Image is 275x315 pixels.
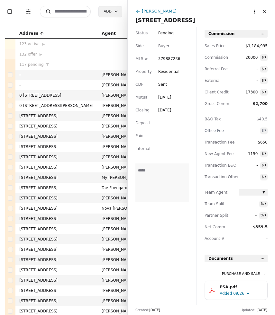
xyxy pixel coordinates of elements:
[158,107,171,113] div: [DATE]
[15,296,98,306] td: [STREET_ADDRESS]
[98,131,144,142] td: [PERSON_NAME]
[15,172,98,183] td: [STREET_ADDRESS]
[205,77,234,84] span: External
[158,43,170,49] div: Buyer
[239,54,258,61] span: 20000
[98,101,144,111] td: [PERSON_NAME]
[205,281,268,300] button: PSA.pdfAdded09/26
[19,41,94,47] div: 123 active
[220,284,263,290] div: PSA.pdf
[135,81,143,88] span: CDF
[15,203,98,214] td: [STREET_ADDRESS]
[19,51,94,57] div: 132 offer
[260,174,268,180] button: $
[135,107,150,113] span: Closing
[98,234,144,244] td: [PERSON_NAME]
[98,142,144,152] td: [PERSON_NAME]
[135,145,150,152] span: Internal
[98,152,144,162] td: [PERSON_NAME]
[262,190,265,195] span: ▼
[239,151,258,157] span: 1150
[256,308,267,312] span: [DATE]
[239,212,257,219] span: -
[15,183,98,193] td: [STREET_ADDRESS]
[260,66,268,72] button: $
[19,30,38,37] span: Address
[205,89,234,95] span: Client Credit
[158,120,170,126] div: -
[98,224,144,234] td: [PERSON_NAME]
[46,62,49,67] span: ▼
[15,70,98,80] td: -
[15,111,98,121] td: [STREET_ADDRESS]
[15,255,98,265] td: [STREET_ADDRESS]
[15,152,98,162] td: [STREET_ADDRESS]
[15,131,98,142] td: [STREET_ADDRESS]
[205,189,234,196] span: Team Agent
[15,193,98,203] td: [STREET_ADDRESS]
[15,285,98,296] td: [STREET_ADDRESS]
[260,77,268,84] button: $
[239,139,268,145] span: $650
[142,8,177,14] div: [PERSON_NAME]
[239,162,258,169] span: -
[15,265,98,275] td: [STREET_ADDRESS]
[205,235,234,242] span: Account #
[98,255,144,265] td: [PERSON_NAME]
[15,162,98,172] td: [STREET_ADDRESS]
[246,127,258,134] span: -
[15,234,98,244] td: [STREET_ADDRESS]
[205,224,234,230] span: Net Comm.
[149,308,160,312] span: [DATE]
[98,214,144,224] td: [PERSON_NAME]
[98,275,144,285] td: [PERSON_NAME]
[205,127,234,134] div: Office Fee
[239,174,258,180] span: -
[158,94,171,101] div: [DATE]
[264,54,266,60] div: ▾
[15,101,98,111] td: 0 [STREET_ADDRESS][PERSON_NAME]
[98,265,144,275] td: [PERSON_NAME]
[239,201,257,207] span: -
[205,271,268,281] button: Purchase and Sale
[15,80,98,90] td: -
[222,271,268,277] div: Purchase and Sale
[98,203,144,214] td: Nova [PERSON_NAME]
[260,162,268,169] button: $
[264,66,266,72] div: ▾
[205,66,234,72] span: Referral Fee
[239,43,268,49] span: $1,184,995
[253,101,268,106] span: $2,700
[241,308,267,312] div: Updated:
[15,244,98,255] td: [STREET_ADDRESS]
[264,212,266,218] div: ▾
[98,244,144,255] td: [PERSON_NAME]
[264,174,266,179] div: ▾
[253,225,268,229] span: $859.5
[98,121,144,131] td: [PERSON_NAME]
[264,201,266,206] div: ▾
[205,151,234,157] span: New Agent Fee
[135,16,267,25] span: [STREET_ADDRESS]
[135,120,150,126] span: Deposit
[102,30,116,37] span: Agent
[264,151,266,156] div: ▾
[42,41,45,47] span: ▶
[158,56,189,62] span: 379887236
[205,174,234,180] span: Transaction Other
[158,82,167,87] span: Sent
[98,70,144,80] td: [PERSON_NAME]
[259,201,268,207] button: %
[158,145,170,152] div: -
[135,68,152,75] span: Property
[135,43,144,49] span: Side
[15,275,98,285] td: [STREET_ADDRESS]
[220,290,232,297] div: Added
[98,162,144,172] td: [PERSON_NAME]
[15,214,98,224] td: [STREET_ADDRESS]
[233,290,244,297] div: 09/26
[40,52,42,57] span: ▶
[260,54,268,61] button: $
[260,127,268,134] button: $
[98,285,144,296] td: [PERSON_NAME]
